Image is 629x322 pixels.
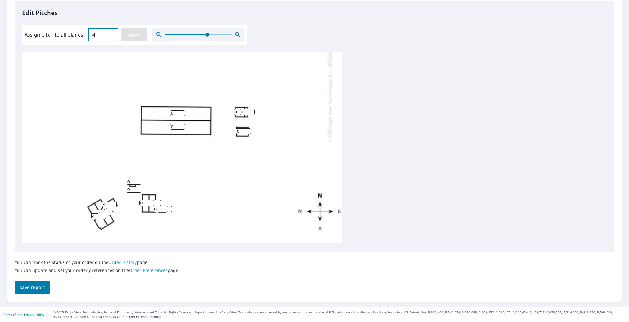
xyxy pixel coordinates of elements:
[15,281,50,294] button: Save report
[3,312,22,317] a: Terms of Use
[53,310,626,319] p: © 2025 Eagle View Technologies, Inc. and Pictometry International Corp. All Rights Reserved. Repo...
[22,8,607,18] p: Edit Pitches
[121,28,147,41] button: Apply
[126,31,143,39] span: Apply
[15,260,180,265] p: You can track the status of your order on the page.
[20,284,45,291] span: Save report
[88,26,118,43] input: 00.0
[24,312,44,317] a: Privacy Policy
[129,267,168,273] a: Order Preferences
[3,313,44,316] p: |
[108,259,137,265] a: Order History
[15,268,180,273] p: You can update and set your order preferences on the page.
[25,31,83,38] label: Assign pitch to all planes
